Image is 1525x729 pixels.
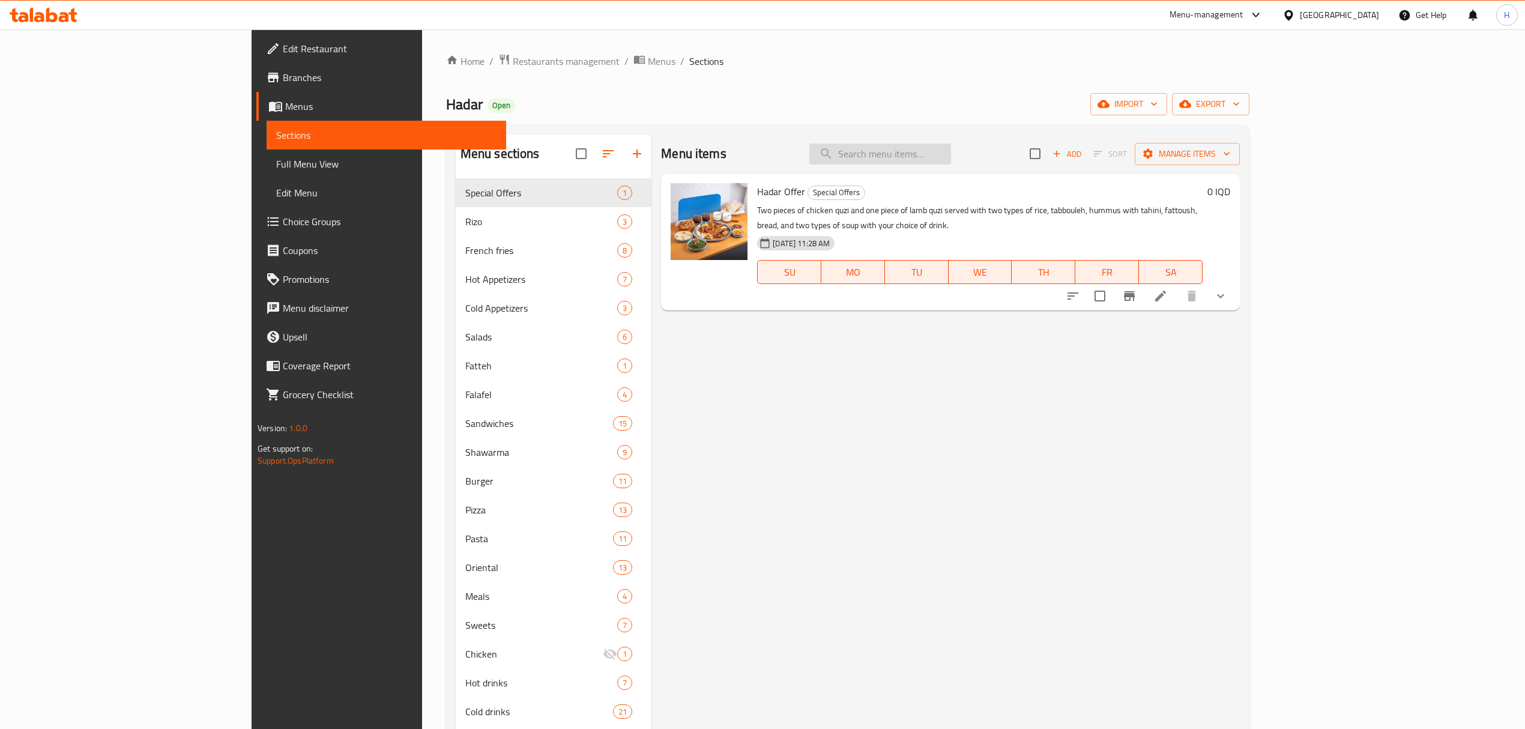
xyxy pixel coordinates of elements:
[456,611,652,640] div: Sweets7
[689,54,723,68] span: Sections
[618,591,632,602] span: 4
[614,418,632,429] span: 15
[465,474,613,488] span: Burger
[618,187,632,199] span: 1
[285,99,497,113] span: Menus
[633,53,675,69] a: Menus
[465,416,613,431] div: Sandwiches
[624,54,629,68] li: /
[283,70,497,85] span: Branches
[456,467,652,495] div: Burger11
[465,589,617,603] span: Meals
[256,92,506,121] a: Menus
[465,186,617,200] div: Special Offers
[456,322,652,351] div: Salads6
[456,265,652,294] div: Hot Appetizers7
[1048,145,1086,163] span: Add item
[256,380,506,409] a: Grocery Checklist
[283,272,497,286] span: Promotions
[1300,8,1379,22] div: [GEOGRAPHIC_DATA]
[614,533,632,545] span: 11
[618,360,632,372] span: 1
[256,34,506,63] a: Edit Restaurant
[1051,147,1083,161] span: Add
[513,54,620,68] span: Restaurants management
[465,358,617,373] span: Fatteh
[283,214,497,229] span: Choice Groups
[456,668,652,697] div: Hot drinks7
[1144,264,1198,281] span: SA
[498,53,620,69] a: Restaurants management
[256,63,506,92] a: Branches
[680,54,684,68] li: /
[618,303,632,314] span: 3
[258,441,313,456] span: Get support on:
[283,330,497,344] span: Upsell
[614,706,632,718] span: 21
[821,260,885,284] button: MO
[465,618,617,632] span: Sweets
[1213,289,1228,303] svg: Show Choices
[256,294,506,322] a: Menu disclaimer
[456,178,652,207] div: Special Offers1
[1182,97,1240,112] span: export
[1206,282,1235,310] button: show more
[465,676,617,690] span: Hot drinks
[617,387,632,402] div: items
[276,186,497,200] span: Edit Menu
[1080,264,1134,281] span: FR
[757,183,805,201] span: Hadar Offer
[256,322,506,351] a: Upsell
[465,531,613,546] span: Pasta
[617,214,632,229] div: items
[465,301,617,315] span: Cold Appetizers
[808,186,865,200] div: Special Offers
[648,54,675,68] span: Menus
[613,560,632,575] div: items
[826,264,880,281] span: MO
[613,531,632,546] div: items
[614,562,632,573] span: 13
[768,238,835,249] span: [DATE] 11:28 AM
[465,330,617,344] span: Salads
[465,560,613,575] span: Oriental
[267,121,506,150] a: Sections
[1022,141,1048,166] span: Select section
[456,294,652,322] div: Cold Appetizers3
[256,265,506,294] a: Promotions
[256,207,506,236] a: Choice Groups
[456,409,652,438] div: Sandwiches15
[1115,282,1144,310] button: Branch-specific-item
[465,387,617,402] span: Falafel
[1016,264,1071,281] span: TH
[456,495,652,524] div: Pizza13
[1207,183,1230,200] h6: 0 IQD
[456,380,652,409] div: Falafel4
[465,445,617,459] span: Shawarma
[456,524,652,553] div: Pasta11
[618,447,632,458] span: 9
[1144,147,1230,162] span: Manage items
[267,178,506,207] a: Edit Menu
[617,186,632,200] div: items
[613,474,632,488] div: items
[465,503,613,517] span: Pizza
[1170,8,1243,22] div: Menu-management
[1058,282,1087,310] button: sort-choices
[569,141,594,166] span: Select all sections
[613,503,632,517] div: items
[465,272,617,286] span: Hot Appetizers
[617,243,632,258] div: items
[618,649,632,660] span: 1
[949,260,1012,284] button: WE
[465,704,613,719] span: Cold drinks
